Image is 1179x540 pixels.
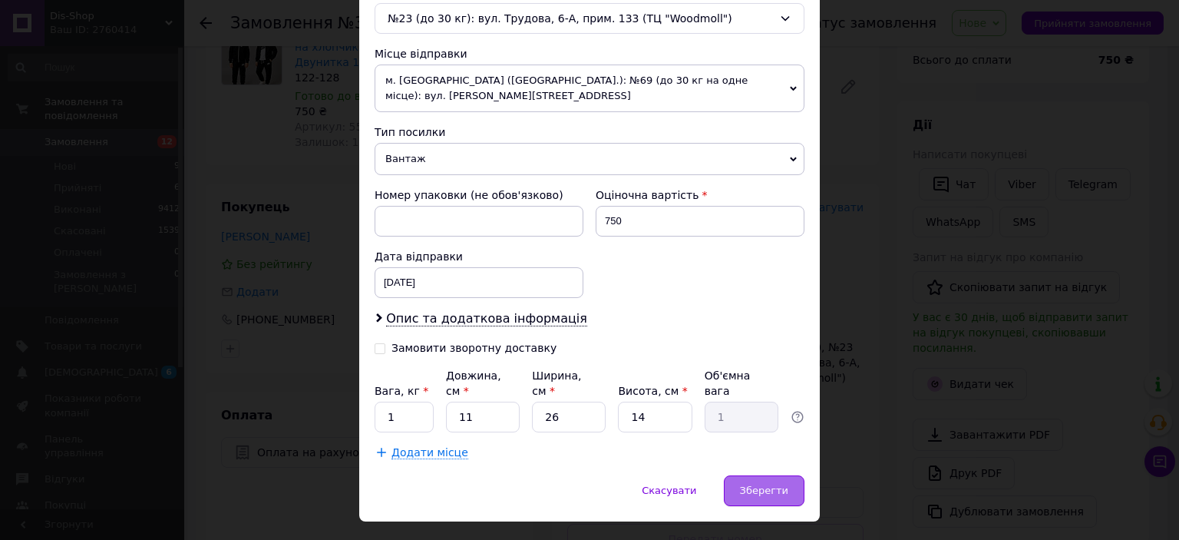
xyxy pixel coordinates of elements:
label: Ширина, см [532,369,581,397]
label: Висота, см [618,385,687,397]
label: Довжина, см [446,369,501,397]
div: Дата відправки [375,249,583,264]
span: Додати місце [391,446,468,459]
div: Замовити зворотну доставку [391,342,556,355]
div: №23 (до 30 кг): вул. Трудова, 6-А, прим. 133 (ТЦ "Woodmoll") [375,3,804,34]
span: Опис та додаткова інформація [386,311,587,326]
span: Зберегти [740,485,788,496]
label: Вага, кг [375,385,428,397]
span: Вантаж [375,143,804,175]
div: Об'ємна вага [705,368,778,399]
span: Місце відправки [375,48,467,60]
span: Скасувати [642,485,696,496]
span: Тип посилки [375,126,445,138]
div: Оціночна вартість [596,187,804,203]
div: Номер упаковки (не обов'язково) [375,187,583,203]
span: м. [GEOGRAPHIC_DATA] ([GEOGRAPHIC_DATA].): №69 (до 30 кг на одне місце): вул. [PERSON_NAME][STREE... [375,65,804,112]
